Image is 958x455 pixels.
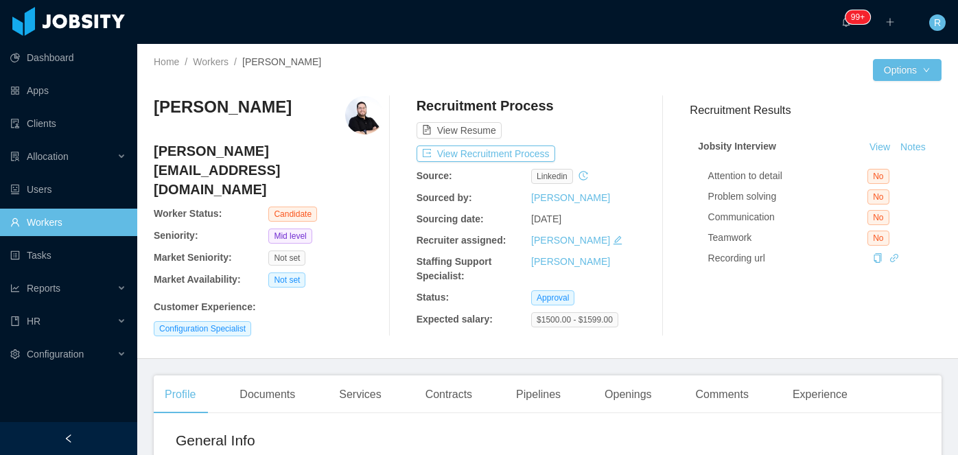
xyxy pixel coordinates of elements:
b: Seniority: [154,230,198,241]
b: Status: [417,292,449,303]
a: View [865,141,895,152]
span: Not set [268,272,305,288]
h4: [PERSON_NAME][EMAIL_ADDRESS][DOMAIN_NAME] [154,141,384,199]
a: [PERSON_NAME] [531,256,610,267]
span: Configuration Specialist [154,321,251,336]
i: icon: plus [885,17,895,27]
div: Recording url [708,251,868,266]
b: Expected salary: [417,314,493,325]
div: Communication [708,210,868,224]
i: icon: solution [10,152,20,161]
button: Notes [895,139,931,156]
a: Workers [193,56,229,67]
div: Copy [873,251,883,266]
span: Allocation [27,151,69,162]
div: Teamwork [708,231,868,245]
b: Market Seniority: [154,252,232,263]
span: / [185,56,187,67]
i: icon: book [10,316,20,326]
span: / [234,56,237,67]
i: icon: line-chart [10,283,20,293]
button: icon: exportView Recruitment Process [417,145,555,162]
a: icon: file-textView Resume [417,125,502,136]
div: Pipelines [505,375,572,414]
div: Openings [594,375,663,414]
b: Sourcing date: [417,213,484,224]
a: icon: pie-chartDashboard [10,44,126,71]
sup: 264 [845,10,870,24]
div: Services [328,375,392,414]
span: Not set [268,250,305,266]
h3: [PERSON_NAME] [154,96,292,118]
span: HR [27,316,40,327]
a: icon: profileTasks [10,242,126,269]
i: icon: bell [841,17,851,27]
span: linkedin [531,169,573,184]
b: Staffing Support Specialist: [417,256,492,281]
a: [PERSON_NAME] [531,192,610,203]
a: Home [154,56,179,67]
span: No [867,231,889,246]
img: 1d4eb2db-94f9-48c5-a6a3-76c73dcc7dc3_68e69c15af141-400w.png [345,96,384,135]
b: Worker Status: [154,208,222,219]
i: icon: copy [873,253,883,263]
span: Approval [531,290,574,305]
div: Problem solving [708,189,868,204]
a: icon: link [889,253,899,264]
a: icon: userWorkers [10,209,126,236]
b: Sourced by: [417,192,472,203]
span: R [934,14,941,31]
b: Source: [417,170,452,181]
strong: Jobsity Interview [698,141,776,152]
span: Configuration [27,349,84,360]
i: icon: setting [10,349,20,359]
div: Documents [229,375,306,414]
span: No [867,210,889,225]
button: icon: file-textView Resume [417,122,502,139]
span: Reports [27,283,60,294]
b: Market Availability: [154,274,241,285]
b: Recruiter assigned: [417,235,506,246]
div: Attention to detail [708,169,868,183]
a: [PERSON_NAME] [531,235,610,246]
span: [PERSON_NAME] [242,56,321,67]
div: Comments [685,375,760,414]
a: icon: auditClients [10,110,126,137]
h3: Recruitment Results [690,102,942,119]
div: Profile [154,375,207,414]
a: icon: exportView Recruitment Process [417,148,555,159]
span: $1500.00 - $1599.00 [531,312,618,327]
div: Contracts [414,375,483,414]
span: [DATE] [531,213,561,224]
i: icon: edit [613,235,622,245]
span: Mid level [268,229,312,244]
span: No [867,189,889,205]
span: No [867,169,889,184]
button: Optionsicon: down [873,59,942,81]
i: icon: link [889,253,899,263]
h2: General Info [176,430,548,452]
a: icon: appstoreApps [10,77,126,104]
i: icon: history [579,171,588,180]
div: Experience [782,375,858,414]
a: icon: robotUsers [10,176,126,203]
span: Candidate [268,207,317,222]
b: Customer Experience : [154,301,256,312]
